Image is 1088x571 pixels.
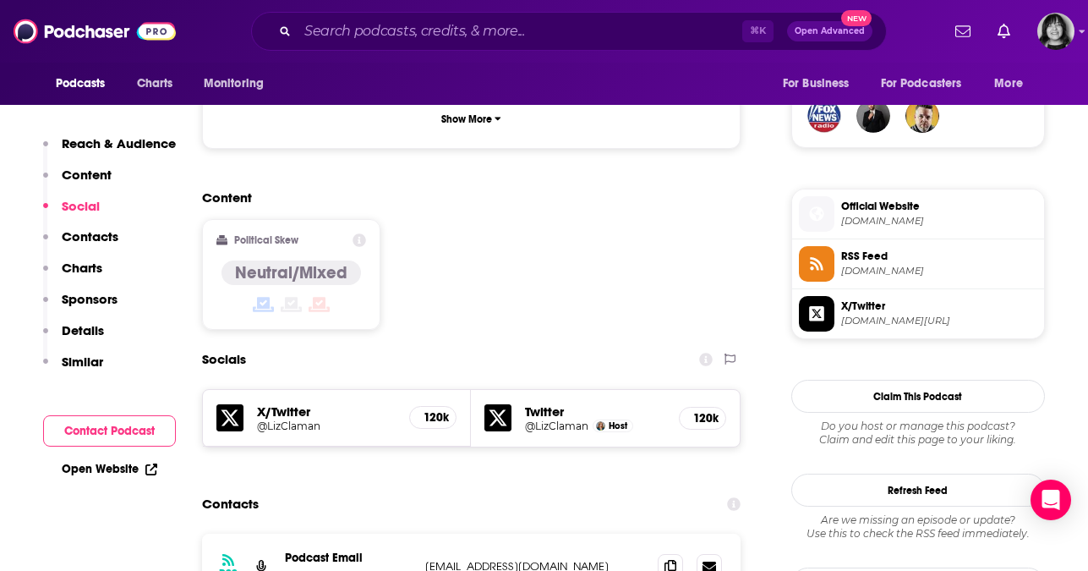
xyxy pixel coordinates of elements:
span: ⌘ K [742,20,774,42]
img: JohnMoore [905,99,939,133]
h2: Political Skew [234,234,298,246]
a: @LizClaman [525,420,588,432]
span: Monitoring [204,72,264,96]
p: Similar [62,354,103,370]
h5: Twitter [525,404,665,420]
button: Details [43,322,104,354]
a: @LizClaman [257,420,396,432]
button: Refresh Feed [791,474,1045,507]
a: Show notifications dropdown [991,17,1017,46]
p: Show More [441,113,492,125]
button: Contacts [43,228,118,260]
button: Social [43,198,100,229]
input: Search podcasts, credits, & more... [298,18,742,45]
a: Official Website[DOMAIN_NAME] [799,196,1037,232]
div: Open Intercom Messenger [1031,480,1071,520]
span: twitter.com/LizClaman [841,315,1037,327]
h4: Neutral/Mixed [235,262,347,283]
p: Podcast Email [285,551,412,565]
div: Search podcasts, credits, & more... [251,12,887,51]
h5: 120k [424,410,442,425]
img: Liz Claman [596,421,605,431]
h2: Socials [202,343,246,376]
p: Details [62,322,104,338]
img: Podchaser - Follow, Share and Rate Podcasts [14,15,176,47]
div: Claim and edit this page to your liking. [791,420,1045,447]
img: FoxNewsRadio [807,99,841,133]
span: For Podcasters [881,72,962,96]
button: open menu [771,68,871,100]
button: Content [43,167,112,198]
div: Are we missing an episode or update? Use this to check the RSS feed immediately. [791,513,1045,541]
button: Contact Podcast [43,415,176,447]
p: Contacts [62,228,118,244]
h2: Contacts [202,488,259,520]
p: Reach & Audience [62,135,176,151]
a: Open Website [62,462,157,476]
span: RSS Feed [841,249,1037,264]
span: Official Website [841,199,1037,214]
span: feeds.megaphone.fm [841,265,1037,277]
span: Host [609,420,627,431]
img: User Profile [1037,13,1074,50]
button: Show profile menu [1037,13,1074,50]
button: Show More [216,103,727,135]
button: Charts [43,260,102,291]
span: Podcasts [56,72,106,96]
h5: X/Twitter [257,404,396,420]
button: Similar [43,354,103,385]
span: radio.foxnews.com [841,215,1037,228]
button: open menu [192,68,286,100]
span: X/Twitter [841,299,1037,314]
span: Logged in as parkdalepublicity1 [1037,13,1074,50]
button: open menu [44,68,128,100]
button: Open AdvancedNew [787,21,872,41]
a: Show notifications dropdown [949,17,977,46]
h5: 120k [693,411,712,426]
span: For Business [783,72,850,96]
button: Claim This Podcast [791,380,1045,413]
span: More [994,72,1023,96]
p: Charts [62,260,102,276]
span: Charts [137,72,173,96]
p: Content [62,167,112,183]
img: JohirMia [856,99,890,133]
button: open menu [982,68,1044,100]
a: RSS Feed[DOMAIN_NAME] [799,246,1037,282]
button: open menu [870,68,987,100]
span: New [841,10,872,26]
h2: Content [202,189,728,206]
a: Charts [126,68,183,100]
button: Reach & Audience [43,135,176,167]
p: Social [62,198,100,214]
button: Sponsors [43,291,118,322]
span: Do you host or manage this podcast? [791,420,1045,433]
span: Open Advanced [795,27,865,36]
p: Sponsors [62,291,118,307]
a: X/Twitter[DOMAIN_NAME][URL] [799,296,1037,332]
